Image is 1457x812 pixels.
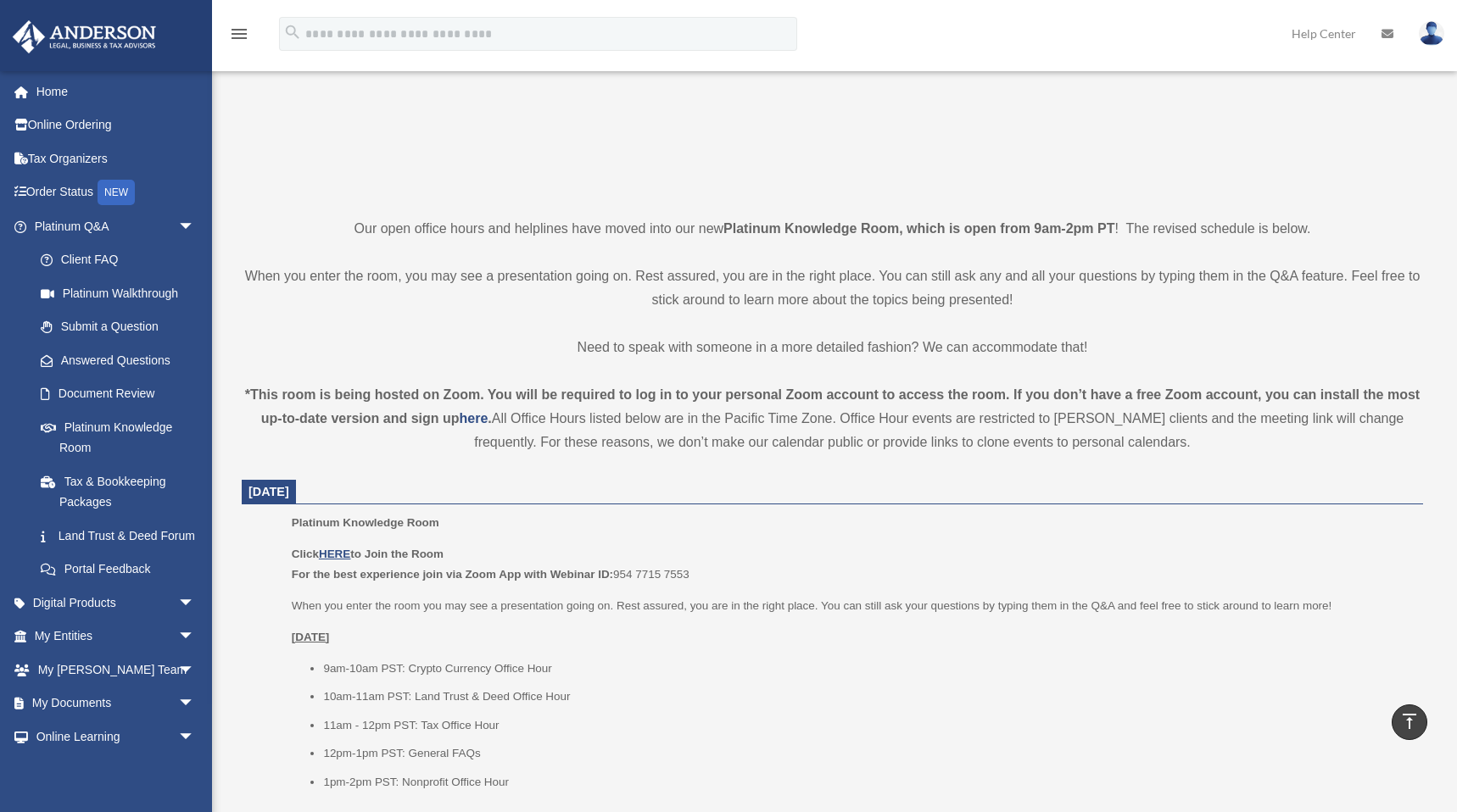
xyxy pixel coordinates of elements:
[248,485,289,498] span: [DATE]
[24,276,221,310] a: Platinum Walkthrough
[323,743,1411,764] li: 12pm-1pm PST: General FAQs
[178,653,212,687] span: arrow_drop_down
[1419,21,1444,46] img: User Pic
[292,596,1411,616] p: When you enter the room you may see a presentation going on. Rest assured, you are in the right p...
[229,30,249,44] a: menu
[12,754,221,787] a: Billingarrow_drop_down
[24,553,221,587] a: Portal Feedback
[12,620,221,653] a: My Entitiesarrow_drop_down
[245,387,1420,425] strong: *This room is being hosted on Zoom. You will be required to log in to your personal Zoom account ...
[24,343,221,377] a: Answered Questions
[242,264,1423,312] p: When you enter the room, you may see a presentation going on. Rest assured, you are in the right ...
[323,772,1411,793] li: 1pm-2pm PST: Nonprofit Office Hour
[242,383,1423,454] div: All Office Hours listed below are in the Pacific Time Zone. Office Hour events are restricted to ...
[12,209,221,243] a: Platinum Q&Aarrow_drop_down
[283,23,302,42] i: search
[24,310,221,344] a: Submit a Question
[12,142,221,175] a: Tax Organizers
[242,336,1423,359] p: Need to speak with someone in a more detailed fashion? We can accommodate that!
[178,754,212,788] span: arrow_drop_down
[24,243,221,277] a: Client FAQ
[8,20,161,53] img: Anderson Advisors Platinum Portal
[98,180,135,205] div: NEW
[723,221,1114,236] strong: Platinum Knowledge Room, which is open from 9am-2pm PT
[323,659,1411,679] li: 9am-10am PST: Crypto Currency Office Hour
[178,586,212,620] span: arrow_drop_down
[292,516,439,529] span: Platinum Knowledge Room
[1399,711,1420,731] i: vertical_align_top
[488,411,491,425] strong: .
[24,377,221,411] a: Document Review
[460,411,488,425] a: here
[178,620,212,654] span: arrow_drop_down
[12,653,221,687] a: My [PERSON_NAME] Teamarrow_drop_down
[12,720,221,754] a: Online Learningarrow_drop_down
[229,24,249,44] i: menu
[323,715,1411,736] li: 11am - 12pm PST: Tax Office Hour
[292,631,330,643] u: [DATE]
[12,108,221,142] a: Online Ordering
[1392,704,1427,740] a: vertical_align_top
[12,75,221,108] a: Home
[292,544,1411,584] p: 954 7715 7553
[323,687,1411,707] li: 10am-11am PST: Land Trust & Deed Office Hour
[178,209,212,244] span: arrow_drop_down
[12,586,221,620] a: Digital Productsarrow_drop_down
[24,464,221,519] a: Tax & Bookkeeping Packages
[12,687,221,720] a: My Documentsarrow_drop_down
[178,687,212,721] span: arrow_drop_down
[292,568,613,581] b: For the best experience join via Zoom App with Webinar ID:
[12,175,221,210] a: Order StatusNEW
[24,519,221,553] a: Land Trust & Deed Forum
[292,548,444,560] b: Click to Join the Room
[242,217,1423,241] p: Our open office hours and helplines have moved into our new ! The revised schedule is below.
[178,720,212,754] span: arrow_drop_down
[319,548,350,560] a: HERE
[24,410,212,464] a: Platinum Knowledge Room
